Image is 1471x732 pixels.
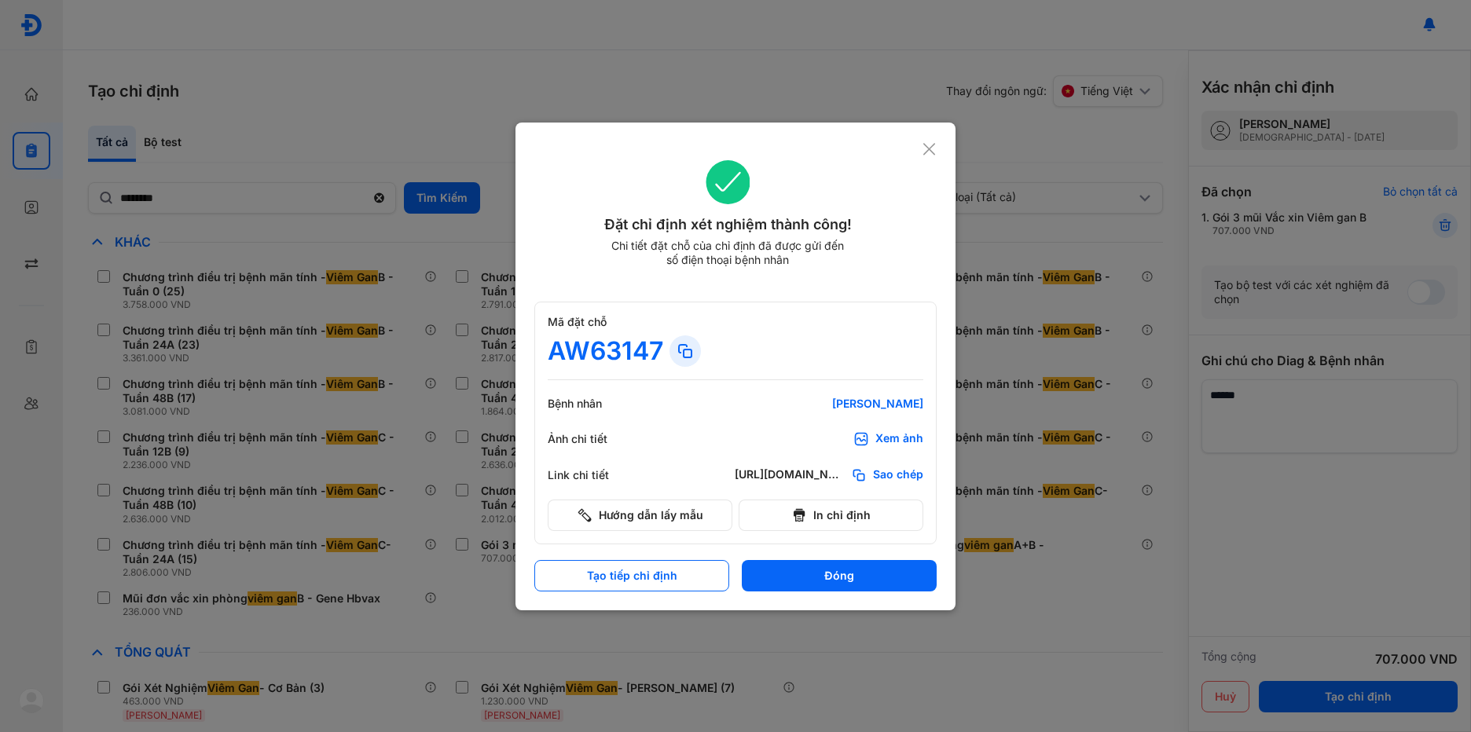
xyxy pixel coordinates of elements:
div: Bệnh nhân [548,397,642,411]
button: Tạo tiếp chỉ định [534,560,729,591]
div: Mã đặt chỗ [548,315,923,329]
div: Xem ảnh [875,431,923,447]
button: Hướng dẫn lấy mẫu [548,500,732,531]
button: In chỉ định [739,500,923,531]
div: Chi tiết đặt chỗ của chỉ định đã được gửi đến số điện thoại bệnh nhân [604,239,851,267]
span: Sao chép [873,467,923,483]
div: [PERSON_NAME] [735,397,923,411]
div: Link chi tiết [548,468,642,482]
div: Đặt chỉ định xét nghiệm thành công! [534,214,922,236]
div: Ảnh chi tiết [548,432,642,446]
button: Đóng [742,560,937,591]
div: [URL][DOMAIN_NAME] [735,467,845,483]
div: AW63147 [548,335,663,367]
